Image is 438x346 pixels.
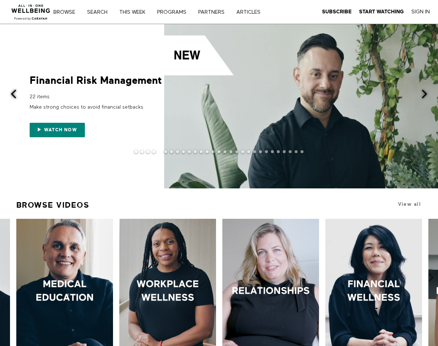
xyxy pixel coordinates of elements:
a: ARTICLES [234,10,268,15]
a: Browse [51,10,83,15]
a: PROGRAMS [155,10,194,15]
a: Browse Videos [16,197,90,213]
a: PARTNERS [196,10,232,15]
a: Search [84,10,115,15]
nav: Primary [59,8,276,16]
a: THIS WEEK [117,10,153,15]
a: View all [398,201,421,207]
a: Start Watching [359,9,404,15]
strong: Subscribe [322,9,352,14]
a: Sign In [411,9,430,15]
a: Subscribe [322,9,352,15]
strong: Start Watching [359,9,404,14]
